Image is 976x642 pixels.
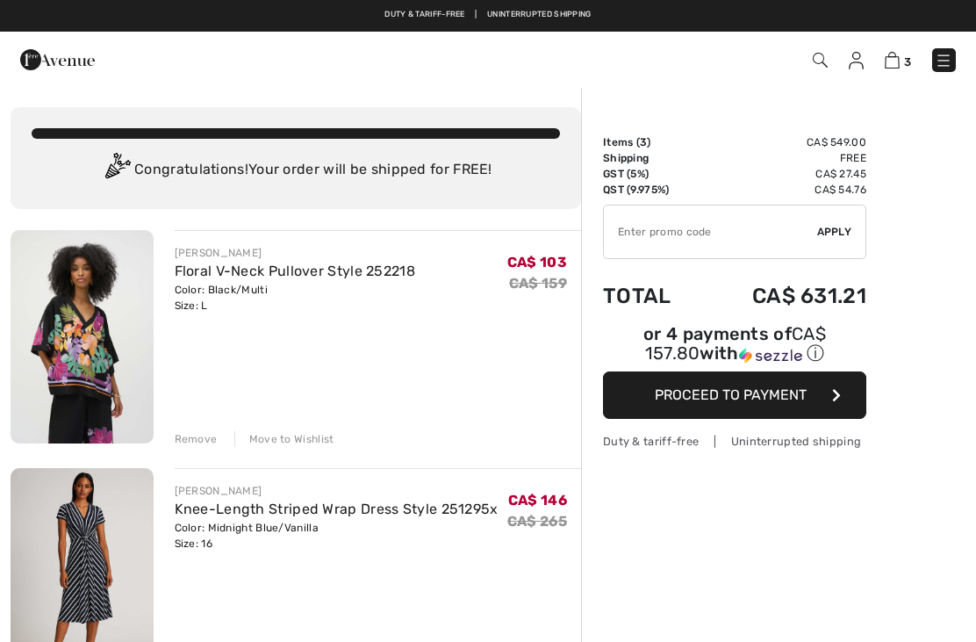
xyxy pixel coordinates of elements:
div: Duty & tariff-free | Uninterrupted shipping [603,433,866,450]
img: Sezzle [739,348,802,364]
s: CA$ 265 [507,513,567,530]
div: Remove [175,431,218,447]
a: 3 [885,49,911,70]
td: Items ( ) [603,134,701,150]
div: Color: Black/Multi Size: L [175,282,416,314]
div: Color: Midnight Blue/Vanilla Size: 16 [175,520,499,552]
img: Search [813,53,828,68]
td: CA$ 27.45 [701,166,866,182]
a: Floral V-Neck Pullover Style 252218 [175,263,416,279]
img: Floral V-Neck Pullover Style 252218 [11,230,154,444]
td: QST (9.975%) [603,182,701,198]
span: CA$ 103 [507,254,567,271]
span: 3 [640,136,647,148]
button: Proceed to Payment [603,371,866,419]
div: or 4 payments ofCA$ 157.80withSezzle Click to learn more about Sezzle [603,326,866,371]
td: Total [603,266,701,326]
img: Congratulation2.svg [99,153,134,188]
span: CA$ 157.80 [645,323,826,364]
img: My Info [849,52,864,69]
td: GST (5%) [603,166,701,182]
img: 1ère Avenue [20,42,95,77]
a: 1ère Avenue [20,50,95,67]
span: CA$ 146 [508,492,567,509]
img: Shopping Bag [885,52,900,69]
td: Shipping [603,150,701,166]
td: CA$ 54.76 [701,182,866,198]
td: Free [701,150,866,166]
div: Move to Wishlist [234,431,334,447]
a: Knee-Length Striped Wrap Dress Style 251295x [175,501,499,517]
input: Promo code [604,206,817,258]
td: CA$ 549.00 [701,134,866,150]
img: Menu [935,52,952,69]
span: 3 [904,55,911,69]
div: or 4 payments of with [603,326,866,365]
div: Congratulations! Your order will be shipped for FREE! [32,153,560,188]
span: Apply [817,224,852,240]
s: CA$ 159 [509,275,567,292]
div: [PERSON_NAME] [175,483,499,499]
td: CA$ 631.21 [701,266,866,326]
span: Proceed to Payment [655,386,807,403]
div: [PERSON_NAME] [175,245,416,261]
